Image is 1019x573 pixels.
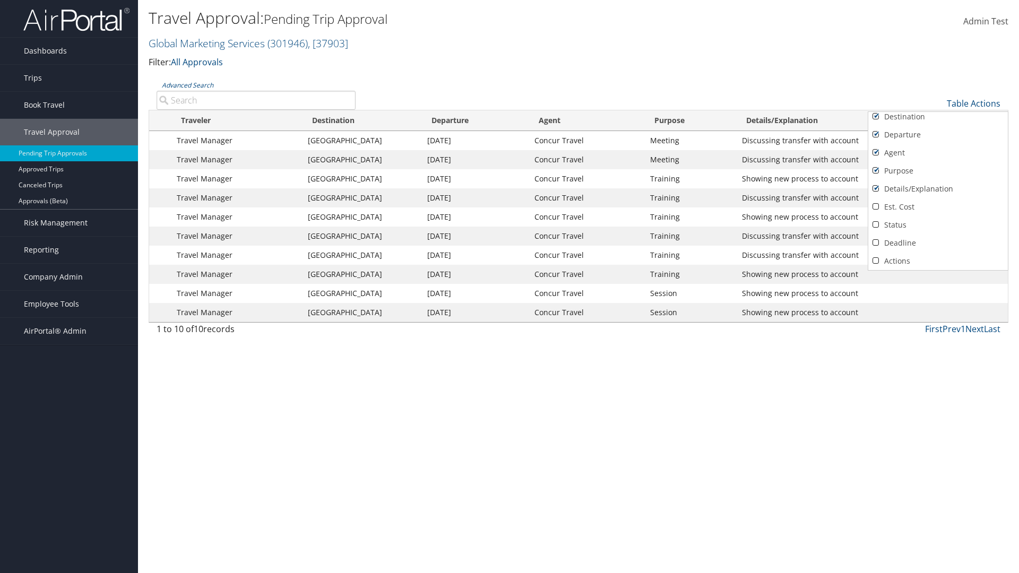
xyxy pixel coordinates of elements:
span: Dashboards [24,38,67,64]
span: Company Admin [24,264,83,290]
span: Employee Tools [24,291,79,317]
span: Travel Approval [24,119,80,145]
a: Purpose [868,162,1008,180]
span: Risk Management [24,210,88,236]
a: Departure [868,126,1008,144]
span: Trips [24,65,42,91]
a: Status [868,216,1008,234]
a: Agent [868,144,1008,162]
a: Actions [868,252,1008,270]
a: Est. Cost [868,198,1008,216]
a: Details/Explanation [868,180,1008,198]
span: Reporting [24,237,59,263]
a: Destination [868,108,1008,126]
a: Deadline [868,234,1008,252]
span: AirPortal® Admin [24,318,87,344]
img: airportal-logo.png [23,7,129,32]
span: Book Travel [24,92,65,118]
